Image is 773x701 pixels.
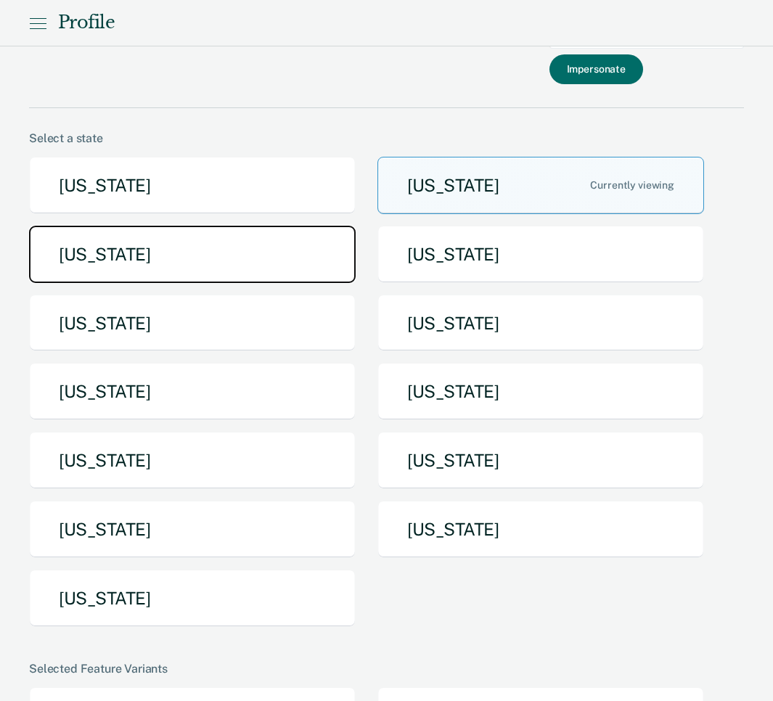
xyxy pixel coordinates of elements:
button: [US_STATE] [29,295,356,352]
div: Select a state [29,131,744,145]
button: [US_STATE] [377,363,704,420]
div: Profile [58,12,115,33]
button: [US_STATE] [29,501,356,558]
button: [US_STATE] [29,226,356,283]
button: [US_STATE] [377,501,704,558]
div: Selected Feature Variants [29,662,744,676]
button: [US_STATE] [377,432,704,489]
button: [US_STATE] [29,570,356,627]
button: [US_STATE] [29,157,356,214]
div: Recidiviz [29,32,531,69]
button: [US_STATE] [377,295,704,352]
button: [US_STATE] [377,157,704,214]
button: Impersonate [549,54,643,84]
button: [US_STATE] [377,226,704,283]
button: [US_STATE] [29,432,356,489]
button: [US_STATE] [29,363,356,420]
